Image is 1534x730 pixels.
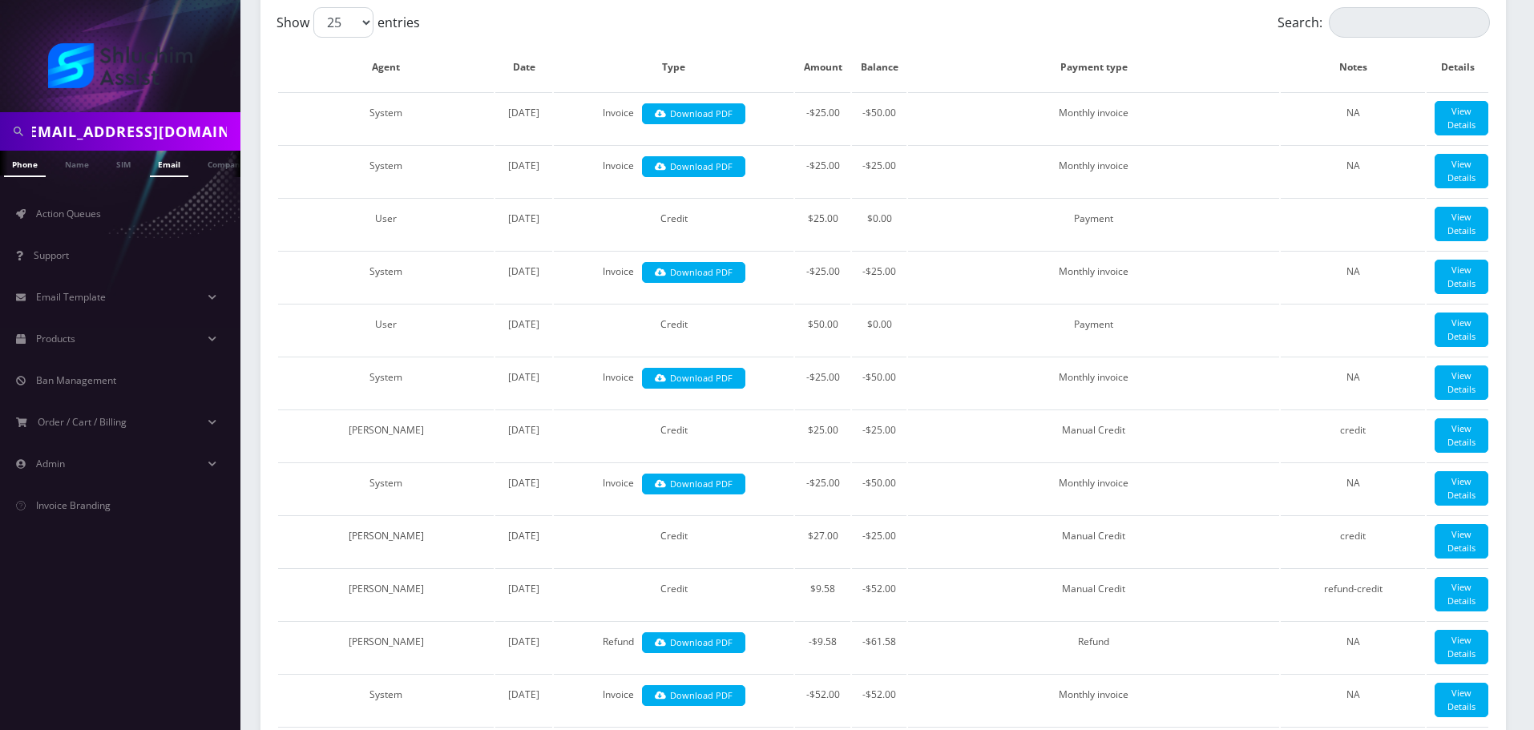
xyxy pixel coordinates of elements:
[554,515,793,567] td: Credit
[908,92,1279,143] td: Monthly invoice
[1435,313,1488,347] a: View Details
[57,151,97,175] a: Name
[36,290,106,304] span: Email Template
[508,529,539,542] span: [DATE]
[795,674,850,725] td: -$52.00
[908,44,1279,91] th: Payment type
[908,462,1279,514] td: Monthly invoice
[852,409,906,461] td: -$25.00
[908,251,1279,302] td: Monthly invoice
[200,151,253,175] a: Company
[554,304,793,355] td: Credit
[852,92,906,143] td: -$50.00
[34,248,69,262] span: Support
[508,688,539,701] span: [DATE]
[852,304,906,355] td: $0.00
[554,357,793,408] td: Invoice
[1427,44,1488,91] th: Details
[1435,630,1488,664] a: View Details
[642,368,745,389] a: Download PDF
[1281,568,1425,619] td: refund-credit
[795,304,850,355] td: $50.00
[36,498,111,512] span: Invoice Branding
[554,462,793,514] td: Invoice
[1281,462,1425,514] td: NA
[852,357,906,408] td: -$50.00
[852,674,906,725] td: -$52.00
[1281,674,1425,725] td: NA
[36,207,101,220] span: Action Queues
[795,409,850,461] td: $25.00
[795,462,850,514] td: -$25.00
[1281,357,1425,408] td: NA
[795,198,850,249] td: $25.00
[795,621,850,672] td: -$9.58
[1281,44,1425,91] th: Notes
[277,7,420,38] label: Show entries
[508,476,539,490] span: [DATE]
[908,674,1279,725] td: Monthly invoice
[36,457,65,470] span: Admin
[278,145,494,196] td: System
[908,357,1279,408] td: Monthly invoice
[852,462,906,514] td: -$50.00
[1435,260,1488,294] a: View Details
[1329,7,1490,38] input: Search:
[508,106,539,119] span: [DATE]
[908,568,1279,619] td: Manual Credit
[852,44,906,91] th: Balance
[4,151,46,177] a: Phone
[508,423,539,437] span: [DATE]
[278,198,494,249] td: User
[278,44,494,91] th: Agent
[508,582,539,595] span: [DATE]
[642,632,745,654] a: Download PDF
[495,44,552,91] th: Date
[1435,418,1488,453] a: View Details
[852,251,906,302] td: -$25.00
[278,409,494,461] td: [PERSON_NAME]
[642,156,745,178] a: Download PDF
[554,674,793,725] td: Invoice
[852,515,906,567] td: -$25.00
[108,151,139,175] a: SIM
[508,212,539,225] span: [DATE]
[1435,207,1488,241] a: View Details
[554,621,793,672] td: Refund
[795,357,850,408] td: -$25.00
[795,92,850,143] td: -$25.00
[278,674,494,725] td: System
[508,317,539,331] span: [DATE]
[642,685,745,707] a: Download PDF
[278,304,494,355] td: User
[1281,515,1425,567] td: credit
[795,145,850,196] td: -$25.00
[1435,683,1488,717] a: View Details
[852,145,906,196] td: -$25.00
[1281,409,1425,461] td: credit
[908,515,1279,567] td: Manual Credit
[908,304,1279,355] td: Payment
[554,568,793,619] td: Credit
[278,462,494,514] td: System
[36,332,75,345] span: Products
[908,621,1279,672] td: Refund
[278,251,494,302] td: System
[908,409,1279,461] td: Manual Credit
[313,7,373,38] select: Showentries
[48,43,192,88] img: Shluchim Assist
[852,198,906,249] td: $0.00
[1281,145,1425,196] td: NA
[554,92,793,143] td: Invoice
[795,515,850,567] td: $27.00
[1278,7,1490,38] label: Search:
[1435,471,1488,506] a: View Details
[795,568,850,619] td: $9.58
[278,357,494,408] td: System
[554,251,793,302] td: Invoice
[1281,251,1425,302] td: NA
[642,474,745,495] a: Download PDF
[1281,621,1425,672] td: NA
[852,568,906,619] td: -$52.00
[642,103,745,125] a: Download PDF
